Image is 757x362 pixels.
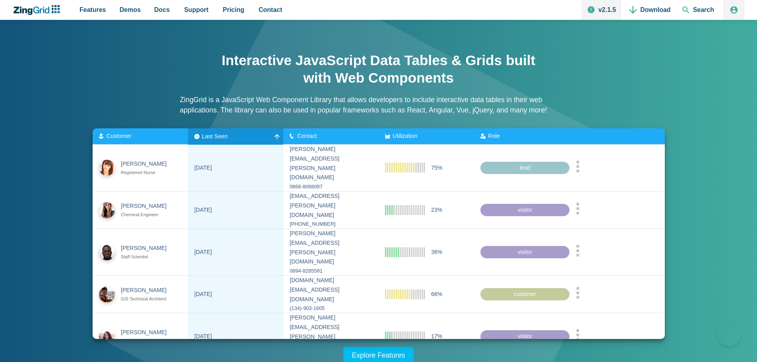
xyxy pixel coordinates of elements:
div: [PERSON_NAME] [121,159,174,169]
span: Pricing [223,4,244,15]
div: Staff Scientist [121,253,174,261]
span: Customer [106,133,131,139]
div: customer [480,288,569,300]
div: Registered Nurse [121,169,174,176]
div: [DATE] [194,163,212,173]
span: Demos [120,4,141,15]
p: ZingGrid is a JavaScript Web Component Library that allows developers to include interactive data... [180,95,577,116]
div: [DATE] [194,247,212,257]
div: [DATE] [194,289,212,299]
span: 17% [431,332,442,341]
span: 36% [431,247,442,257]
div: [PERSON_NAME][EMAIL_ADDRESS][PERSON_NAME][DOMAIN_NAME] [290,145,372,182]
div: (134)-903-1605 [290,304,372,313]
div: Chemical Engineer [121,211,174,219]
div: [PERSON_NAME][EMAIL_ADDRESS][PERSON_NAME][DOMAIN_NAME] [290,313,372,351]
span: Contact [259,4,283,15]
span: Last Seen [202,133,228,139]
div: lead [480,161,569,174]
span: 66% [431,289,442,299]
div: visitor [480,330,569,343]
div: [DATE] [194,332,212,341]
div: 0868-8068097 [290,182,372,191]
div: [PHONE_NUMBER] [290,220,372,228]
div: visitor [480,203,569,216]
div: GIS Technical Architect [121,295,174,303]
div: [PERSON_NAME] [121,244,174,253]
h1: Interactive JavaScript Data Tables & Grids built with Web Components [220,52,538,87]
div: [PERSON_NAME] [121,286,174,295]
div: [PERSON_NAME][EMAIL_ADDRESS][PERSON_NAME][DOMAIN_NAME] [290,229,372,267]
div: [DOMAIN_NAME][EMAIL_ADDRESS][DOMAIN_NAME] [290,276,372,304]
span: Support [184,4,208,15]
div: visitor [480,246,569,258]
div: [PERSON_NAME] [121,201,174,211]
span: 75% [431,163,442,172]
div: 0894-8285591 [290,267,372,275]
span: 23% [431,205,442,215]
div: [DATE] [194,205,212,215]
div: [PERSON_NAME] [121,328,174,337]
div: Junior Executive [121,337,174,345]
a: ZingChart Logo. Click to return to the homepage [13,5,64,15]
span: Role [488,133,500,139]
span: Contact [297,133,317,139]
iframe: Toggle Customer Support [717,322,741,346]
span: Docs [154,4,170,15]
div: [EMAIL_ADDRESS][PERSON_NAME][DOMAIN_NAME] [290,192,372,220]
span: Utilization [393,133,417,139]
span: Features [79,4,106,15]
